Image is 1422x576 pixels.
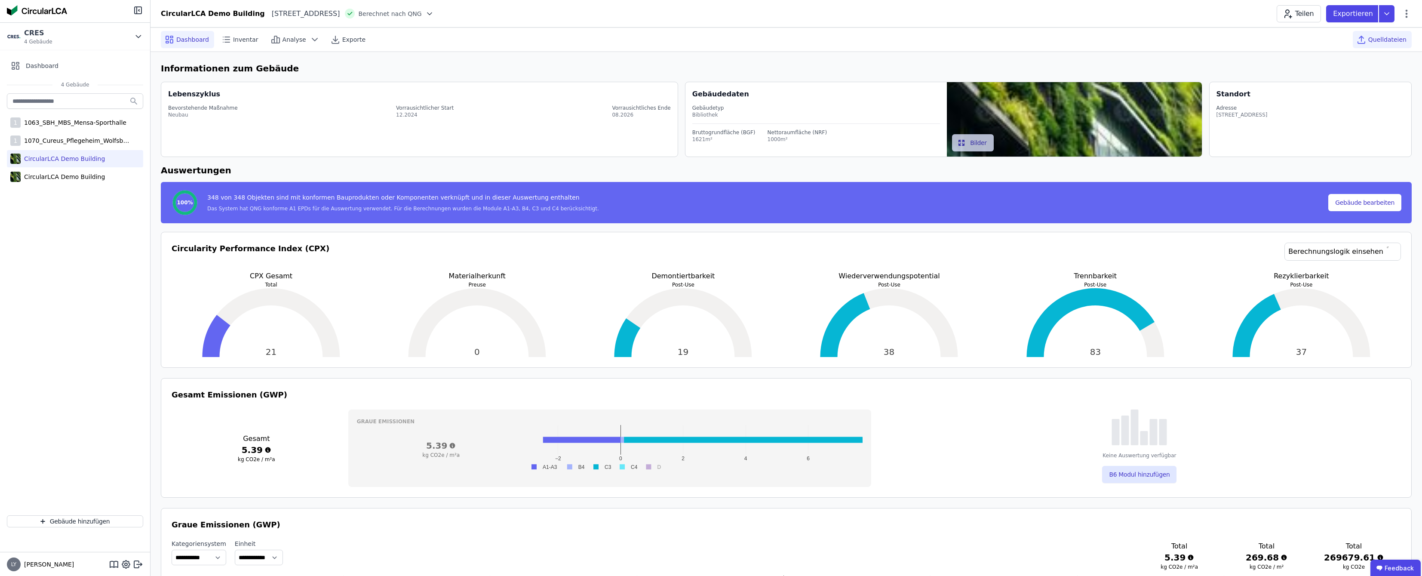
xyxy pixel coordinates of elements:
span: 4 Gebäude [24,38,52,45]
div: Lebenszyklus [168,89,220,99]
button: Gebäude hinzufügen [7,515,143,527]
p: Post-Use [789,281,989,288]
div: [STREET_ADDRESS] [265,9,340,19]
div: 08.2026 [612,111,670,118]
div: Vorrausichtliches Ende [612,105,670,111]
div: Bevorstehende Maßnahme [168,105,238,111]
p: Total [172,281,371,288]
label: Kategoriensystem [172,539,226,548]
div: Adresse [1216,105,1268,111]
p: Rezyklierbarkeit [1202,271,1401,281]
p: Post-Use [996,281,1195,288]
div: Neubau [168,111,238,118]
h3: kg CO2e / m²a [172,456,341,463]
a: Berechnungslogik einsehen [1284,243,1401,261]
span: 100% [177,199,193,206]
h3: Gesamt [172,434,341,444]
img: CircularLCA Demo Building [10,152,21,166]
button: Gebäude bearbeiten [1328,194,1401,211]
h3: Gesamt Emissionen (GWP) [172,389,1401,401]
div: 1000m² [768,136,827,143]
p: Wiederverwendungspotential [789,271,989,281]
p: Demontiertbarkeit [584,271,783,281]
h3: kg CO2e / m²a [1149,564,1209,570]
span: Inventar [233,35,258,44]
h6: Auswertungen [161,164,1412,177]
h3: Graue Emissionen [357,418,863,425]
div: [STREET_ADDRESS] [1216,111,1268,118]
div: CircularLCA Demo Building [21,154,105,163]
img: Concular [7,5,67,15]
button: Teilen [1277,5,1321,22]
img: CircularLCA Demo Building [10,170,21,184]
img: empty-state [1112,410,1167,445]
h3: kg CO2e / m²a [357,452,525,459]
div: 1070_Cureus_Pflegeheim_Wolfsbüttel [21,136,132,145]
p: Post-Use [584,281,783,288]
span: Analyse [283,35,306,44]
h3: 5.39 [1149,551,1209,564]
p: Trennbarkeit [996,271,1195,281]
div: 1 [10,117,21,128]
div: Vorrausichtlicher Start [396,105,454,111]
h3: 269.68 [1237,551,1296,564]
span: [PERSON_NAME] [21,560,74,569]
span: LY [11,562,16,567]
div: Gebäudedaten [692,89,947,99]
label: Einheit [235,539,283,548]
p: CPX Gesamt [172,271,371,281]
div: Keine Auswertung verfügbar [1103,452,1176,459]
div: CircularLCA Demo Building [161,9,265,19]
div: Gebäudetyp [692,105,940,111]
h3: kg CO2e [1324,564,1384,570]
h3: kg CO2e / m² [1237,564,1296,570]
p: Exportieren [1333,9,1375,19]
div: Nettoraumfläche (NRF) [768,129,827,136]
div: Das System hat QNG konforme A1 EPDs für die Auswertung verwendet. Für die Berechnungen wurden die... [207,205,599,212]
h3: Total [1324,541,1384,551]
div: 1 [10,136,21,146]
span: 4 Gebäude [52,81,98,88]
img: CRES [7,30,21,43]
p: Materialherkunft [378,271,577,281]
h3: 5.39 [172,444,341,456]
span: Dashboard [176,35,209,44]
h3: Total [1237,541,1296,551]
h3: Total [1149,541,1209,551]
span: Berechnet nach QNG [358,9,421,18]
span: Dashboard [26,62,58,70]
div: 348 von 348 Objekten sind mit konformen Bauprodukten oder Komponenten verknüpft und in dieser Aus... [207,193,599,205]
button: Bilder [952,134,994,151]
div: Standort [1216,89,1250,99]
div: 1063_SBH_MBS_Mensa-Sporthalle [21,118,126,127]
button: B6 Modul hinzufügen [1102,466,1176,483]
h3: 5.39 [357,440,525,452]
h3: Circularity Performance Index (CPX) [172,243,329,271]
div: Bruttogrundfläche (BGF) [692,129,756,136]
span: Exporte [342,35,365,44]
h6: Informationen zum Gebäude [161,62,1412,75]
div: 12.2024 [396,111,454,118]
div: CRES [24,28,52,38]
div: Bibliothek [692,111,940,118]
p: Preuse [378,281,577,288]
p: Post-Use [1202,281,1401,288]
div: CircularLCA Demo Building [21,172,105,181]
div: 1621m² [692,136,756,143]
h3: 269679.61 [1324,551,1384,564]
h3: Graue Emissionen (GWP) [172,519,1401,531]
span: Quelldateien [1368,35,1407,44]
